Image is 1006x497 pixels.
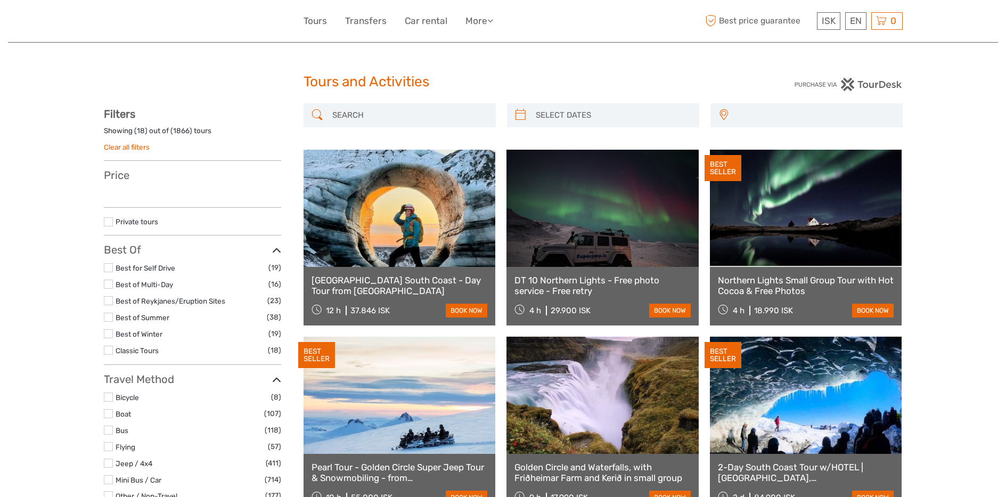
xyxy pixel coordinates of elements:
[116,280,173,289] a: Best of Multi-Day
[116,330,162,338] a: Best of Winter
[345,13,387,29] a: Transfers
[116,346,159,355] a: Classic Tours
[649,304,691,317] a: book now
[754,306,793,315] div: 18.990 ISK
[104,373,281,386] h3: Travel Method
[465,13,493,29] a: More
[116,313,169,322] a: Best of Summer
[852,304,894,317] a: book now
[268,262,281,274] span: (19)
[326,306,341,315] span: 12 h
[705,155,741,182] div: BEST SELLER
[794,78,902,91] img: PurchaseViaTourDesk.png
[264,408,281,420] span: (107)
[405,13,447,29] a: Car rental
[268,344,281,356] span: (18)
[529,306,541,315] span: 4 h
[446,304,487,317] a: book now
[514,462,691,484] a: Golden Circle and Waterfalls, with Friðheimar Farm and Kerið in small group
[116,297,225,305] a: Best of Reykjanes/Eruption Sites
[703,12,814,30] span: Best price guarantee
[104,143,150,151] a: Clear all filters
[116,443,135,451] a: Flying
[718,275,894,297] a: Northern Lights Small Group Tour with Hot Cocoa & Free Photos
[104,108,135,120] strong: Filters
[116,393,139,402] a: Bicycle
[531,106,694,125] input: SELECT DATES
[822,15,836,26] span: ISK
[551,306,591,315] div: 29.900 ISK
[298,342,335,369] div: BEST SELLER
[889,15,898,26] span: 0
[267,295,281,307] span: (23)
[266,457,281,469] span: (411)
[267,311,281,323] span: (38)
[268,278,281,290] span: (16)
[718,462,894,484] a: 2-Day South Coast Tour w/HOTEL | [GEOGRAPHIC_DATA], [GEOGRAPHIC_DATA], [GEOGRAPHIC_DATA] & Waterf...
[705,342,741,369] div: BEST SELLER
[173,126,190,136] label: 1866
[271,391,281,403] span: (8)
[116,459,152,468] a: Jeep / 4x4
[350,306,390,315] div: 37.846 ISK
[733,306,745,315] span: 4 h
[265,474,281,486] span: (714)
[304,74,703,91] h1: Tours and Activities
[116,476,161,484] a: Mini Bus / Car
[514,275,691,297] a: DT 10 Northern Lights - Free photo service - Free retry
[116,217,158,226] a: Private tours
[116,264,175,272] a: Best for Self Drive
[137,126,145,136] label: 18
[116,426,128,435] a: Bus
[328,106,490,125] input: SEARCH
[268,441,281,453] span: (57)
[104,169,281,182] h3: Price
[116,410,131,418] a: Boat
[312,462,488,484] a: Pearl Tour - Golden Circle Super Jeep Tour & Snowmobiling - from [GEOGRAPHIC_DATA]
[104,126,281,142] div: Showing ( ) out of ( ) tours
[845,12,866,30] div: EN
[104,243,281,256] h3: Best Of
[268,328,281,340] span: (19)
[312,275,488,297] a: [GEOGRAPHIC_DATA] South Coast - Day Tour from [GEOGRAPHIC_DATA]
[265,424,281,436] span: (118)
[304,13,327,29] a: Tours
